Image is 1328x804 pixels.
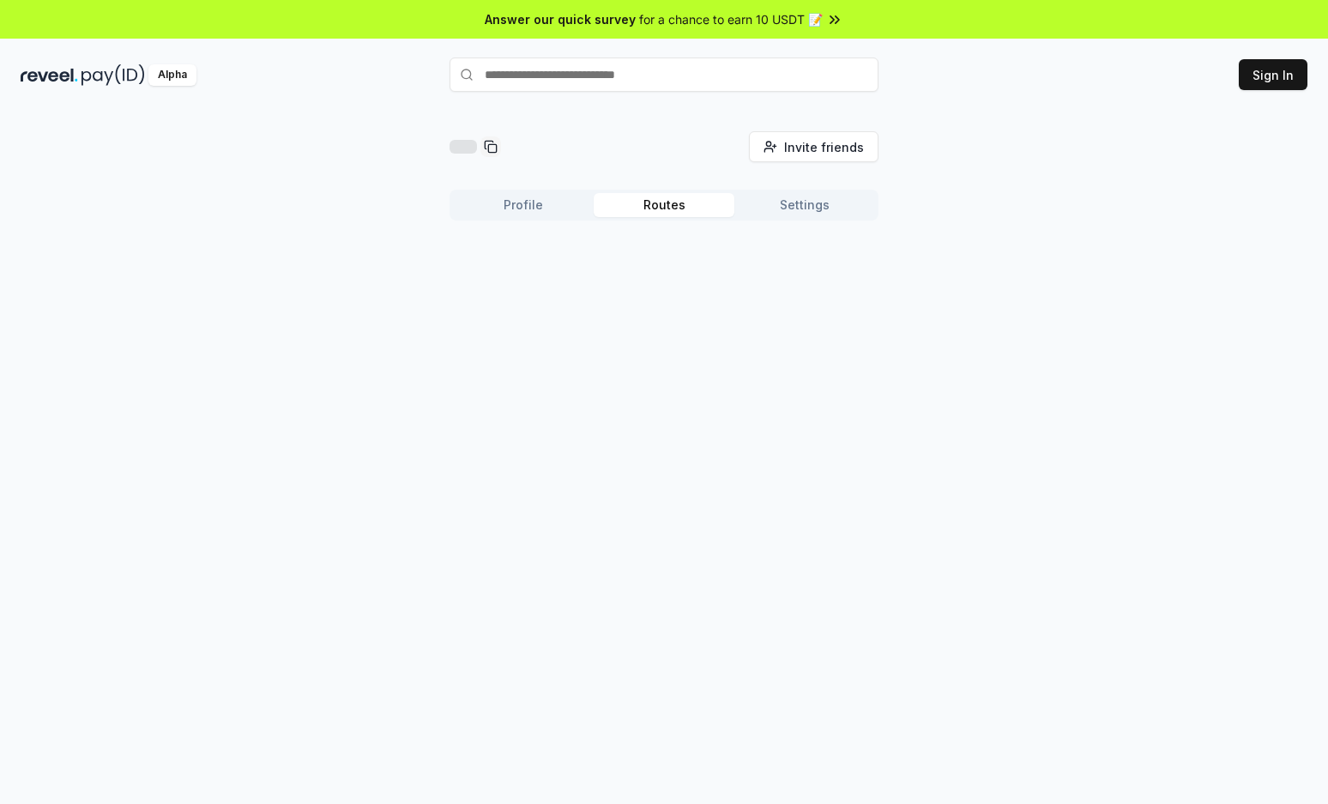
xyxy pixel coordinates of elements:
[639,10,823,28] span: for a chance to earn 10 USDT 📝
[21,64,78,86] img: reveel_dark
[485,10,636,28] span: Answer our quick survey
[1239,59,1307,90] button: Sign In
[749,131,878,162] button: Invite friends
[453,193,594,217] button: Profile
[148,64,196,86] div: Alpha
[594,193,734,217] button: Routes
[784,138,864,156] span: Invite friends
[734,193,875,217] button: Settings
[81,64,145,86] img: pay_id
